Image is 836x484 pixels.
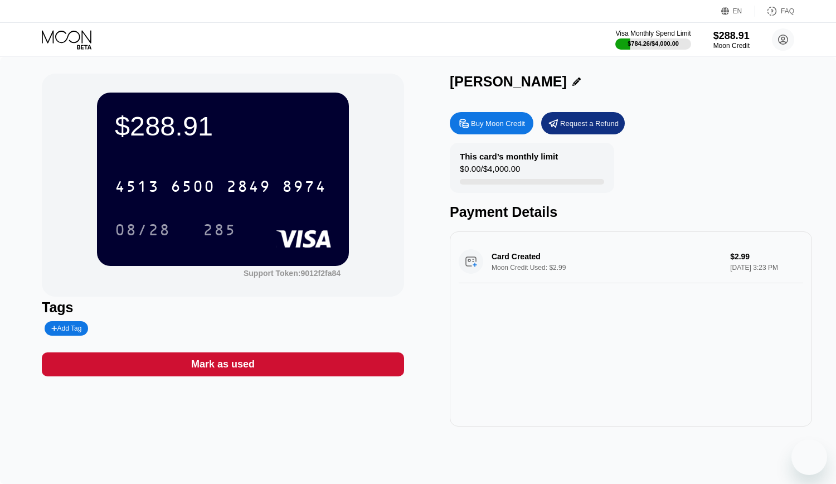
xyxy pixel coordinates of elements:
div: Mark as used [191,358,255,371]
div: Mark as used [42,352,404,376]
div: 285 [203,222,236,240]
div: FAQ [781,7,794,15]
div: 08/28 [115,222,171,240]
div: Add Tag [51,325,81,332]
div: Buy Moon Credit [450,112,533,134]
div: Request a Refund [560,119,619,128]
div: [PERSON_NAME] [450,74,567,90]
div: $288.91 [115,110,331,142]
div: Moon Credit [713,42,750,50]
div: Payment Details [450,204,812,220]
div: Support Token:9012f2fa84 [244,269,341,278]
div: $784.26 / $4,000.00 [628,40,679,47]
div: 4513 [115,179,159,197]
div: Request a Refund [541,112,625,134]
div: Support Token: 9012f2fa84 [244,269,341,278]
div: 8974 [282,179,327,197]
div: Visa Monthly Spend Limit$784.26/$4,000.00 [615,30,691,50]
div: EN [733,7,742,15]
div: $288.91Moon Credit [713,30,750,50]
div: 2849 [226,179,271,197]
div: This card’s monthly limit [460,152,558,161]
div: $288.91 [713,30,750,42]
div: Add Tag [45,321,88,336]
div: 6500 [171,179,215,197]
div: Tags [42,299,404,316]
div: Visa Monthly Spend Limit [615,30,691,37]
iframe: Button to launch messaging window [791,439,827,475]
div: 08/28 [106,216,179,244]
div: 4513650028498974 [108,172,333,200]
div: Buy Moon Credit [471,119,525,128]
div: EN [721,6,755,17]
div: 285 [195,216,245,244]
div: FAQ [755,6,794,17]
div: $0.00 / $4,000.00 [460,164,520,179]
